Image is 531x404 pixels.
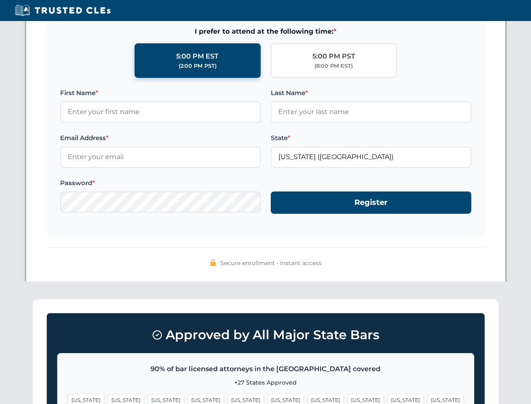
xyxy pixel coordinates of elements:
[60,178,261,188] label: Password
[68,364,464,375] p: 90% of bar licensed attorneys in the [GEOGRAPHIC_DATA] covered
[60,26,471,37] span: I prefer to attend at the following time:
[271,133,471,143] label: State
[220,258,322,268] span: Secure enrollment • Instant access
[60,133,261,143] label: Email Address
[60,101,261,122] input: Enter your first name
[271,191,471,214] button: Register
[13,4,113,17] img: Trusted CLEs
[176,51,219,62] div: 5:00 PM EST
[60,88,261,98] label: First Name
[57,324,474,346] h3: Approved by All Major State Bars
[271,146,471,167] input: Florida (FL)
[179,62,217,70] div: (2:00 PM PST)
[210,259,217,266] img: 🔒
[271,101,471,122] input: Enter your last name
[60,146,261,167] input: Enter your email
[314,62,353,70] div: (8:00 PM EST)
[312,51,355,62] div: 5:00 PM PST
[68,378,464,387] p: +27 States Approved
[271,88,471,98] label: Last Name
